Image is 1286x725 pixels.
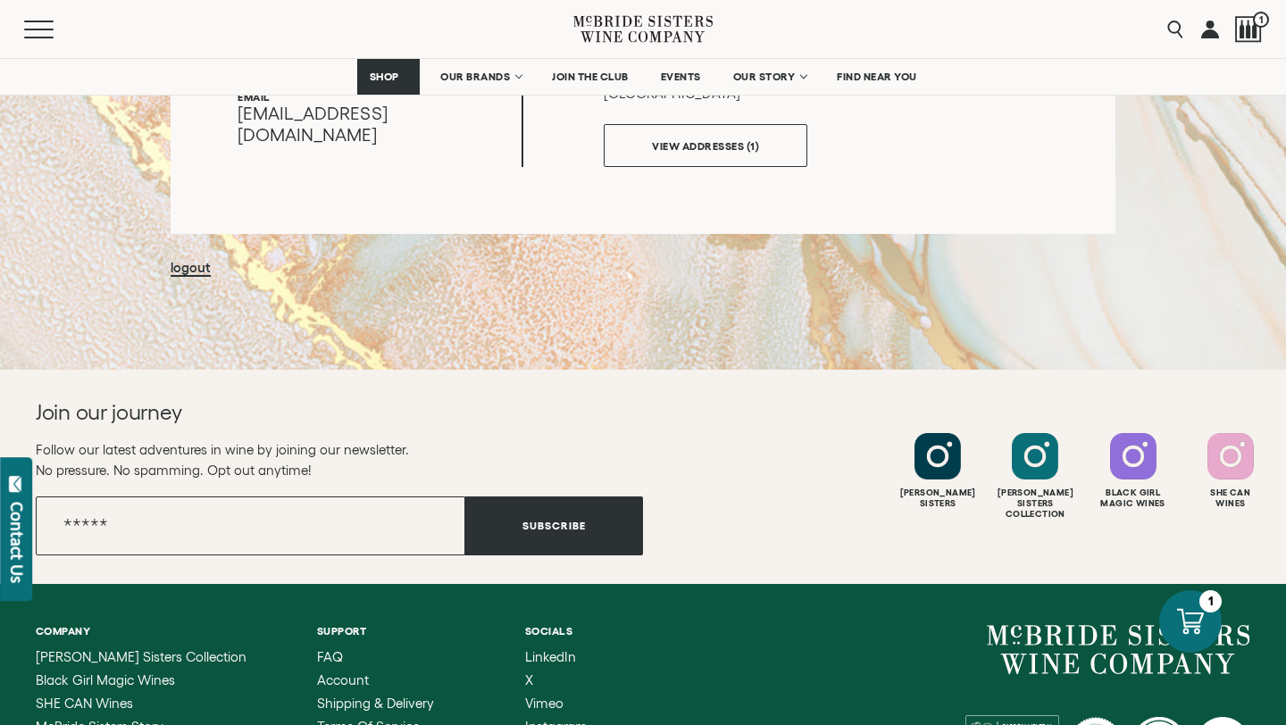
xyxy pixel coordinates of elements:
[317,673,458,687] a: Account
[440,71,510,83] span: OUR BRANDS
[891,487,984,509] div: [PERSON_NAME] Sisters
[525,673,588,687] a: X
[733,71,796,83] span: OUR STORY
[722,59,817,95] a: OUR STORY
[465,496,643,555] button: Subscribe
[525,696,588,711] a: Vimeo
[369,71,399,83] span: SHOP
[36,439,643,480] p: Follow our latest adventures in wine by joining our newsletter. No pressure. No spamming. Opt out...
[1253,12,1269,28] span: 1
[825,59,929,95] a: FIND NEAR YOU
[604,124,807,167] a: VIEW ADDRESSES (1)
[36,672,175,687] span: Black Girl Magic Wines
[317,672,369,687] span: Account
[1184,487,1277,509] div: She Can Wines
[317,650,458,664] a: FAQ
[649,59,713,95] a: EVENTS
[36,650,250,664] a: McBride Sisters Collection
[989,433,1081,520] a: Follow McBride Sisters Collection on Instagram [PERSON_NAME] SistersCollection
[1087,433,1180,509] a: Follow Black Girl Magic Wines on Instagram Black GirlMagic Wines
[238,91,270,103] strong: email
[1199,590,1222,612] div: 1
[1184,433,1277,509] a: Follow SHE CAN Wines on Instagram She CanWines
[989,487,1081,520] div: [PERSON_NAME] Sisters Collection
[540,59,640,95] a: JOIN THE CLUB
[36,496,465,555] input: Email
[837,71,917,83] span: FIND NEAR YOU
[525,672,533,687] span: X
[1087,487,1180,509] div: Black Girl Magic Wines
[317,696,434,711] span: Shipping & Delivery
[36,696,250,711] a: SHE CAN Wines
[317,696,458,711] a: Shipping & Delivery
[317,649,343,664] span: FAQ
[661,71,701,83] span: EVENTS
[891,433,984,509] a: Follow McBride Sisters on Instagram [PERSON_NAME]Sisters
[525,696,564,711] span: Vimeo
[36,398,582,427] h2: Join our journey
[429,59,531,95] a: OUR BRANDS
[525,649,576,664] span: LinkedIn
[525,650,588,664] a: LinkedIn
[8,502,26,583] div: Contact Us
[24,21,88,38] button: Mobile Menu Trigger
[36,649,246,664] span: [PERSON_NAME] Sisters Collection
[357,59,420,95] a: SHOP
[238,103,522,146] p: [EMAIL_ADDRESS][DOMAIN_NAME]
[987,625,1250,675] a: McBride Sisters Wine Company
[36,673,250,687] a: Black Girl Magic Wines
[552,71,629,83] span: JOIN THE CLUB
[171,260,211,277] a: logout
[36,696,133,711] span: SHE CAN Wines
